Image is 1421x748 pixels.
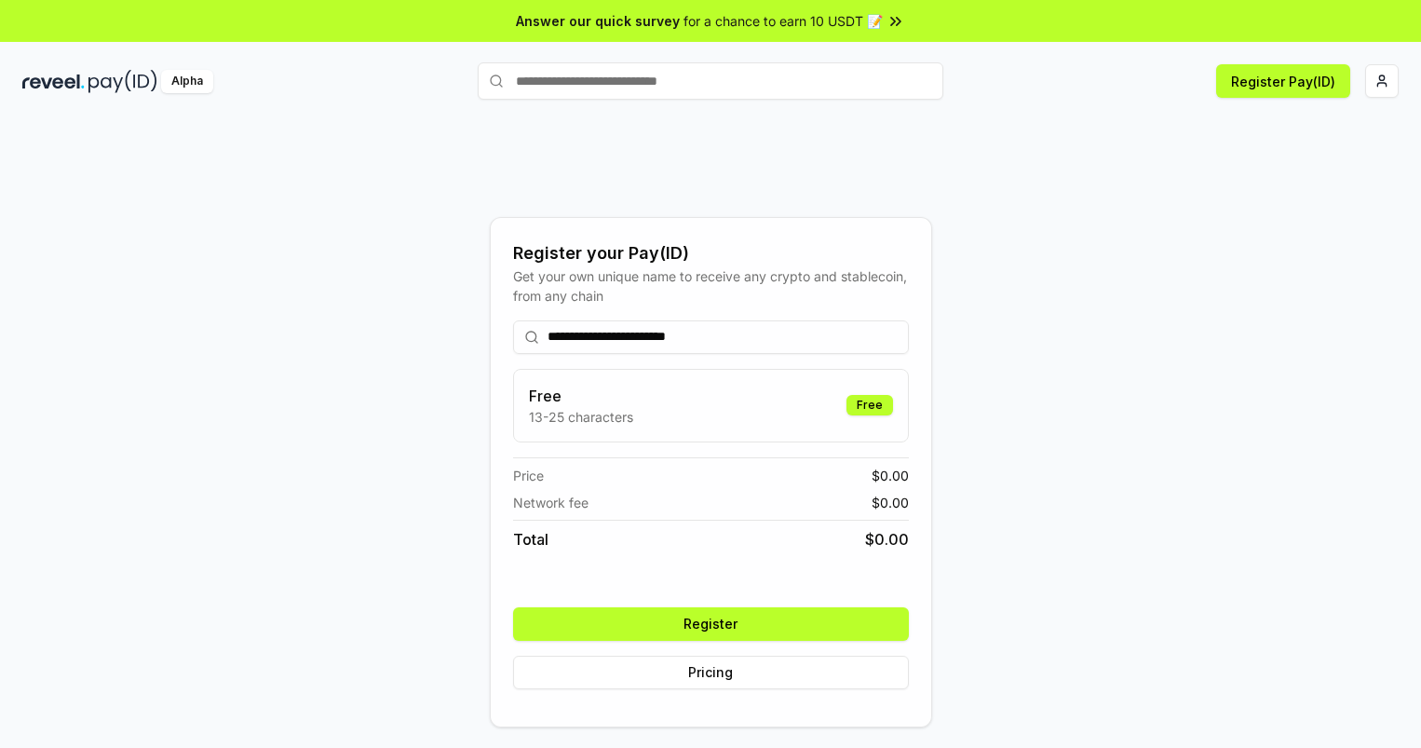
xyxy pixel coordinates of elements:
[513,528,548,551] span: Total
[846,395,893,415] div: Free
[513,656,909,689] button: Pricing
[88,70,157,93] img: pay_id
[529,385,633,407] h3: Free
[513,466,544,485] span: Price
[872,466,909,485] span: $ 0.00
[513,607,909,641] button: Register
[513,240,909,266] div: Register your Pay(ID)
[513,493,589,512] span: Network fee
[683,11,883,31] span: for a chance to earn 10 USDT 📝
[22,70,85,93] img: reveel_dark
[161,70,213,93] div: Alpha
[516,11,680,31] span: Answer our quick survey
[865,528,909,551] span: $ 0.00
[529,407,633,427] p: 13-25 characters
[872,493,909,512] span: $ 0.00
[1216,64,1350,98] button: Register Pay(ID)
[513,266,909,306] div: Get your own unique name to receive any crypto and stablecoin, from any chain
